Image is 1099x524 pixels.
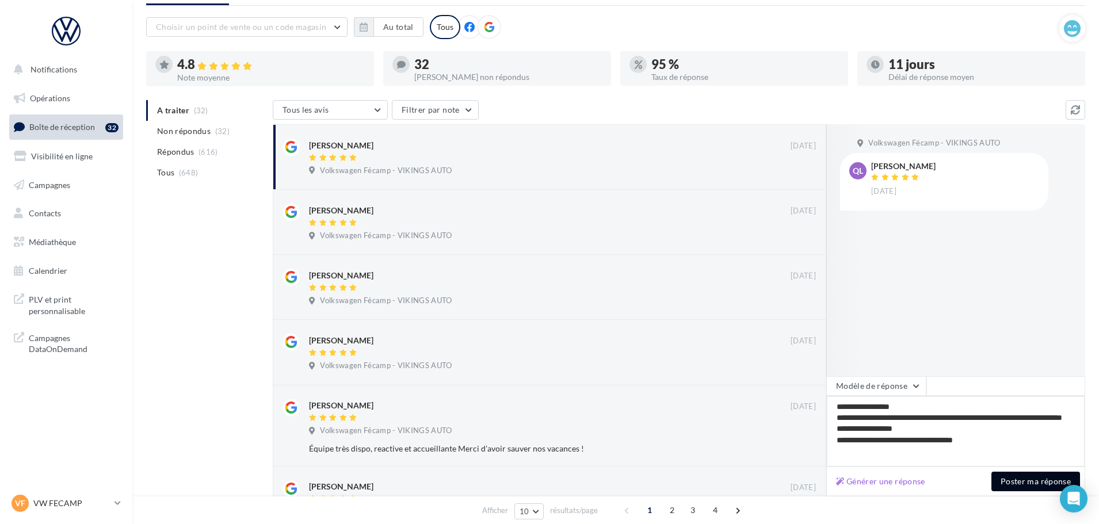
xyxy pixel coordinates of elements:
span: 3 [684,501,702,519]
button: Filtrer par note [392,100,479,120]
button: Au total [354,17,423,37]
div: [PERSON_NAME] [309,140,373,151]
a: Médiathèque [7,230,125,254]
span: 4 [706,501,724,519]
a: Campagnes [7,173,125,197]
a: Calendrier [7,259,125,283]
span: 10 [520,507,529,516]
a: Opérations [7,86,125,110]
span: PLV et print personnalisable [29,292,119,316]
div: 32 [414,58,602,71]
span: 1 [640,501,659,519]
div: [PERSON_NAME] [309,205,373,216]
div: [PERSON_NAME] [871,162,936,170]
span: 2 [663,501,681,519]
button: Générer une réponse [831,475,930,488]
span: (616) [199,147,218,156]
a: Contacts [7,201,125,225]
a: Campagnes DataOnDemand [7,326,125,359]
button: Tous les avis [273,100,388,120]
span: [DATE] [791,206,816,216]
div: [PERSON_NAME] [309,335,373,346]
span: [DATE] [871,186,896,197]
a: Visibilité en ligne [7,144,125,169]
span: [DATE] [791,271,816,281]
span: Choisir un point de vente ou un code magasin [156,22,326,32]
span: (32) [215,127,230,136]
span: Tous [157,167,174,178]
span: Notifications [30,64,77,74]
div: 4.8 [177,58,365,71]
div: 11 jours [888,58,1076,71]
a: PLV et print personnalisable [7,287,125,321]
button: Modèle de réponse [826,376,926,396]
div: Taux de réponse [651,73,839,81]
span: Contacts [29,208,61,218]
span: Volkswagen Fécamp - VIKINGS AUTO [320,426,452,436]
div: 32 [105,123,119,132]
span: VF [15,498,25,509]
span: Volkswagen Fécamp - VIKINGS AUTO [320,296,452,306]
span: (648) [179,168,199,177]
div: Tous [430,15,460,39]
span: Calendrier [29,266,67,276]
div: 95 % [651,58,839,71]
button: 10 [514,503,544,519]
span: Visibilité en ligne [31,151,93,161]
span: Volkswagen Fécamp - VIKINGS AUTO [320,166,452,176]
span: [DATE] [791,336,816,346]
span: Volkswagen Fécamp - VIKINGS AUTO [320,361,452,371]
span: Volkswagen Fécamp - VIKINGS AUTO [868,138,1000,148]
button: Notifications [7,58,121,82]
div: Note moyenne [177,74,365,82]
a: VF VW FECAMP [9,492,123,514]
div: Open Intercom Messenger [1060,485,1087,512]
span: résultats/page [550,505,598,516]
span: Campagnes DataOnDemand [29,330,119,355]
span: Boîte de réception [29,122,95,132]
span: Non répondus [157,125,211,137]
span: Campagnes [29,179,70,189]
a: Boîte de réception32 [7,114,125,139]
div: [PERSON_NAME] [309,270,373,281]
span: [DATE] [791,483,816,493]
div: Équipe très dispo, reactive et accueillante Merci d'avoir sauver nos vacances ! [309,443,741,454]
span: Répondus [157,146,194,158]
div: [PERSON_NAME] [309,481,373,492]
div: [PERSON_NAME] [309,400,373,411]
span: [DATE] [791,141,816,151]
button: Au total [373,17,423,37]
div: [PERSON_NAME] non répondus [414,73,602,81]
button: Choisir un point de vente ou un code magasin [146,17,348,37]
span: Afficher [482,505,508,516]
span: Tous les avis [283,105,329,114]
span: [DATE] [791,401,816,412]
div: Délai de réponse moyen [888,73,1076,81]
span: Volkswagen Fécamp - VIKINGS AUTO [320,231,452,241]
span: QL [853,165,863,177]
span: Opérations [30,93,70,103]
span: Médiathèque [29,237,76,247]
p: VW FECAMP [33,498,110,509]
button: Poster ma réponse [991,472,1080,491]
